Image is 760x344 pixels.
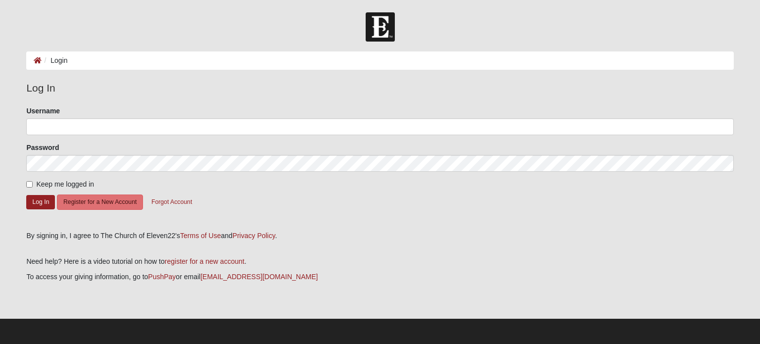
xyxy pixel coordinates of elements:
div: By signing in, I agree to The Church of Eleven22's and . [26,231,733,241]
a: Terms of Use [180,232,221,240]
button: Log In [26,195,55,209]
label: Username [26,106,60,116]
button: Register for a New Account [57,195,143,210]
legend: Log In [26,80,733,96]
input: Keep me logged in [26,181,33,188]
button: Forgot Account [145,195,198,210]
a: PushPay [148,273,176,281]
p: To access your giving information, go to or email [26,272,733,282]
a: Privacy Policy [233,232,275,240]
a: register for a new account [165,257,244,265]
li: Login [42,55,67,66]
span: Keep me logged in [36,180,94,188]
a: [EMAIL_ADDRESS][DOMAIN_NAME] [200,273,318,281]
p: Need help? Here is a video tutorial on how to . [26,256,733,267]
label: Password [26,143,59,152]
img: Church of Eleven22 Logo [366,12,395,42]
